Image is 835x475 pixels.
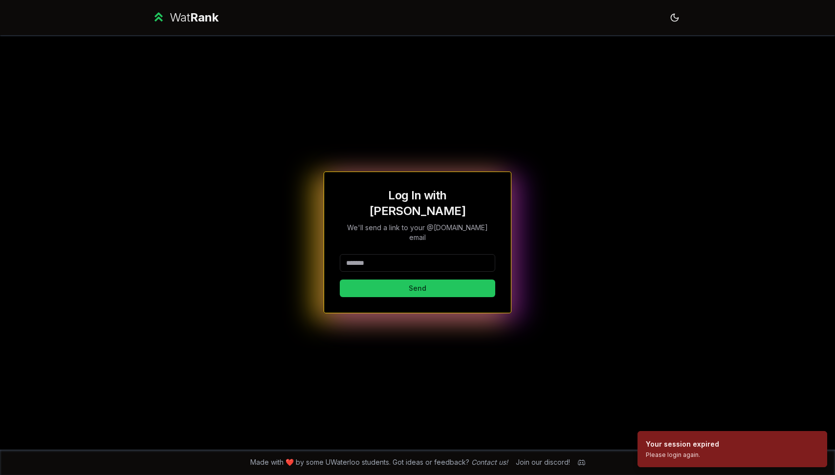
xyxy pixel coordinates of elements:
p: We'll send a link to your @[DOMAIN_NAME] email [340,223,495,242]
span: Made with ❤️ by some UWaterloo students. Got ideas or feedback? [250,457,508,467]
a: Contact us! [471,458,508,466]
div: Join our discord! [516,457,570,467]
span: Rank [190,10,219,24]
a: WatRank [152,10,219,25]
div: Your session expired [646,439,719,449]
button: Send [340,280,495,297]
div: Wat [170,10,219,25]
div: Please login again. [646,451,719,459]
h1: Log In with [PERSON_NAME] [340,188,495,219]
